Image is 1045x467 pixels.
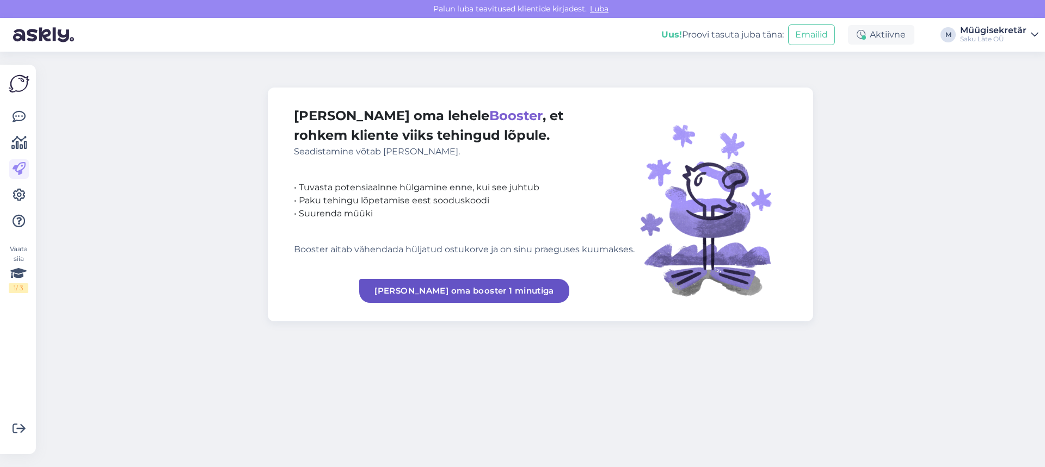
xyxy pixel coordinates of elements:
div: M [941,27,956,42]
div: Vaata siia [9,244,28,293]
b: Uus! [661,29,682,40]
button: Emailid [788,24,835,45]
span: Booster [489,108,543,123]
span: Luba [587,4,612,14]
div: [PERSON_NAME] oma lehele , et rohkem kliente viiks tehingud lõpule. [294,106,635,158]
a: [PERSON_NAME] oma booster 1 minutiga [359,279,569,303]
div: Müügisekretär [960,26,1026,35]
div: Seadistamine võtab [PERSON_NAME]. [294,145,635,158]
div: • Tuvasta potensiaalnne hülgamine enne, kui see juhtub [294,181,635,194]
div: Aktiivne [848,25,914,45]
img: illustration [635,106,787,303]
div: Booster aitab vähendada hüljatud ostukorve ja on sinu praeguses kuumakses. [294,243,635,256]
div: Saku Läte OÜ [960,35,1026,43]
div: • Suurenda müüki [294,207,635,220]
img: Askly Logo [9,73,29,94]
div: • Paku tehingu lõpetamise eest sooduskoodi [294,194,635,207]
div: 1 / 3 [9,283,28,293]
a: MüügisekretärSaku Läte OÜ [960,26,1038,43]
div: Proovi tasuta juba täna: [661,28,784,41]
